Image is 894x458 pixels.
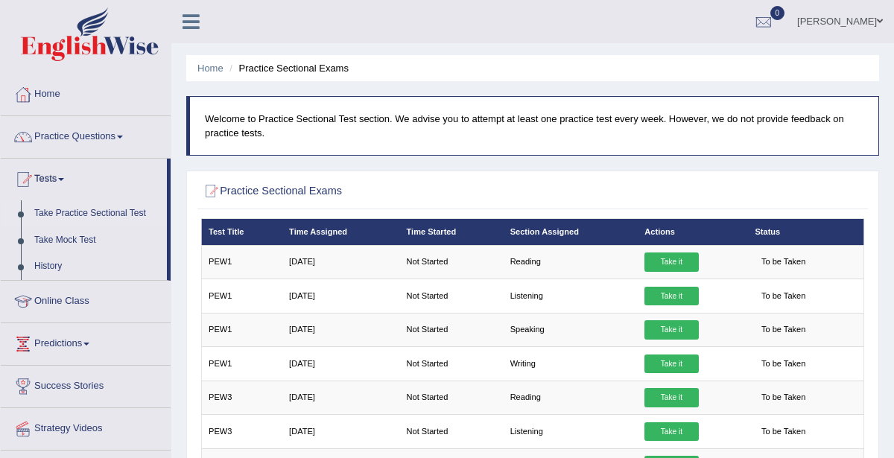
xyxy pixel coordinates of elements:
td: Not Started [399,279,503,313]
a: Home [1,74,171,111]
td: Listening [503,279,638,313]
th: Actions [638,219,748,245]
td: [DATE] [282,245,399,279]
td: [DATE] [282,313,399,346]
td: [DATE] [282,347,399,381]
td: PEW1 [201,347,282,381]
th: Section Assigned [503,219,638,245]
td: Not Started [399,347,503,381]
a: Take Practice Sectional Test [28,200,167,227]
a: Tests [1,159,167,196]
h2: Practice Sectional Exams [201,182,612,201]
p: Welcome to Practice Sectional Test section. We advise you to attempt at least one practice test e... [205,112,863,140]
th: Test Title [201,219,282,245]
td: Not Started [399,313,503,346]
td: Not Started [399,415,503,448]
td: Not Started [399,245,503,279]
td: Speaking [503,313,638,346]
td: Writing [503,347,638,381]
td: PEW1 [201,245,282,279]
td: PEW3 [201,415,282,448]
th: Status [748,219,864,245]
a: Take it [644,287,698,306]
a: History [28,253,167,280]
td: Listening [503,415,638,448]
td: Reading [503,381,638,414]
a: Take it [644,320,698,340]
a: Take Mock Test [28,227,167,254]
a: Predictions [1,323,171,360]
a: Take it [644,354,698,374]
th: Time Started [399,219,503,245]
td: [DATE] [282,279,399,313]
td: Reading [503,245,638,279]
li: Practice Sectional Exams [226,61,349,75]
a: Success Stories [1,366,171,403]
td: [DATE] [282,381,399,414]
td: PEW1 [201,279,282,313]
span: 0 [770,6,785,20]
span: To be Taken [755,320,811,340]
a: Take it [644,422,698,442]
a: Take it [644,388,698,407]
td: PEW3 [201,381,282,414]
td: [DATE] [282,415,399,448]
span: To be Taken [755,422,811,442]
a: Online Class [1,281,171,318]
span: To be Taken [755,354,811,374]
a: Take it [644,252,698,272]
th: Time Assigned [282,219,399,245]
span: To be Taken [755,252,811,272]
span: To be Taken [755,287,811,306]
a: Home [197,63,223,74]
span: To be Taken [755,388,811,407]
a: Strategy Videos [1,408,171,445]
td: PEW1 [201,313,282,346]
a: Practice Questions [1,116,171,153]
td: Not Started [399,381,503,414]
